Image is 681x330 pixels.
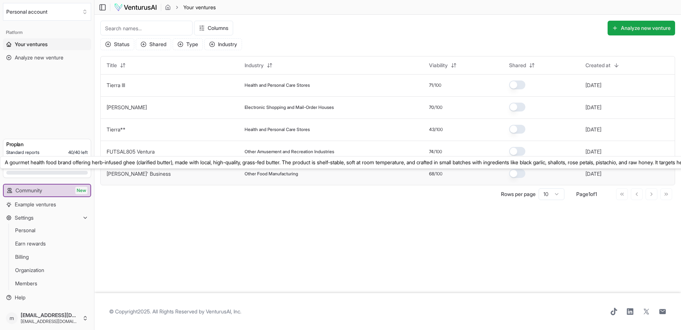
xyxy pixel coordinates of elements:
button: Title [102,59,130,71]
span: Standard reports [6,149,39,155]
span: Help [15,294,25,301]
span: Personal [15,227,35,234]
a: Help [3,292,91,303]
span: 68 [429,171,434,177]
nav: breadcrumb [165,4,216,11]
button: Industry [240,59,277,71]
a: [PERSON_NAME] [107,104,147,110]
span: /100 [433,82,441,88]
button: [DATE] [585,148,601,155]
button: Type [173,38,203,50]
a: Personal [12,224,82,236]
a: Your ventures [3,38,91,50]
a: Analyze new venture [3,52,91,63]
button: [DATE] [585,170,601,178]
span: [EMAIL_ADDRESS][DOMAIN_NAME] [21,312,79,319]
a: Earn rewards [12,238,82,250]
span: Electronic Shopping and Mail-Order Houses [245,104,334,110]
span: Other Food Manufacturing [245,171,298,177]
span: Community [15,187,42,194]
h3: Pro plan [6,141,88,148]
span: Your ventures [15,41,48,48]
a: VenturusAI, Inc [206,308,240,314]
span: 1 [595,191,597,197]
a: FUTSAL805 Ventura [107,148,155,155]
span: of [590,191,595,197]
span: Example ventures [15,201,56,208]
div: Platform [3,27,91,38]
button: Viability [425,59,461,71]
span: m [6,312,18,324]
button: Shared [136,38,171,50]
p: Rows per page [501,190,536,198]
span: Viability [429,62,448,69]
span: 71 [429,82,433,88]
a: Organization [12,264,82,276]
span: [EMAIL_ADDRESS][DOMAIN_NAME] [21,319,79,324]
button: Settings [3,212,91,224]
input: Search names... [100,21,193,35]
button: [DATE] [585,126,601,133]
button: Industry [204,38,242,50]
button: Created at [581,59,624,71]
img: logo [114,3,157,12]
span: Title [107,62,117,69]
span: /100 [434,149,442,155]
button: Tierra III [107,82,125,89]
button: [DATE] [585,82,601,89]
span: /100 [434,104,442,110]
span: Other Amusement and Recreation Industries [245,149,334,155]
span: /100 [434,171,442,177]
span: Your ventures [183,4,216,11]
span: © Copyright 2025 . All Rights Reserved by . [109,308,241,315]
button: Status [100,38,134,50]
span: /100 [435,127,443,133]
span: Page [576,191,588,197]
button: Select an organization [3,3,91,21]
span: Earn rewards [15,240,46,247]
button: Analyze new venture [608,21,675,35]
span: 40 / 40 left [68,149,88,155]
button: [DATE] [585,104,601,111]
span: New [75,187,87,194]
a: Members [12,278,82,289]
span: Billing [15,253,29,261]
span: 43 [429,127,435,133]
a: [PERSON_NAME]' Business [107,171,171,177]
span: Health and Personal Care Stores [245,82,310,88]
span: 1 [588,191,590,197]
span: Organization [15,267,44,274]
span: Analyze new venture [15,54,63,61]
a: Tierra III [107,82,125,88]
span: Industry [245,62,264,69]
span: Created at [585,62,611,69]
button: Columns [194,21,233,35]
button: [PERSON_NAME] [107,104,147,111]
span: Settings [15,214,34,221]
span: Health and Personal Care Stores [245,127,310,133]
span: 70 [429,104,434,110]
a: Example ventures [3,199,91,210]
button: Shared [505,59,539,71]
span: Shared [509,62,526,69]
span: 74 [429,149,434,155]
span: Members [15,280,37,287]
a: Billing [12,251,82,263]
a: CommunityNew [4,185,90,196]
button: m[EMAIL_ADDRESS][DOMAIN_NAME][EMAIL_ADDRESS][DOMAIN_NAME] [3,309,91,327]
